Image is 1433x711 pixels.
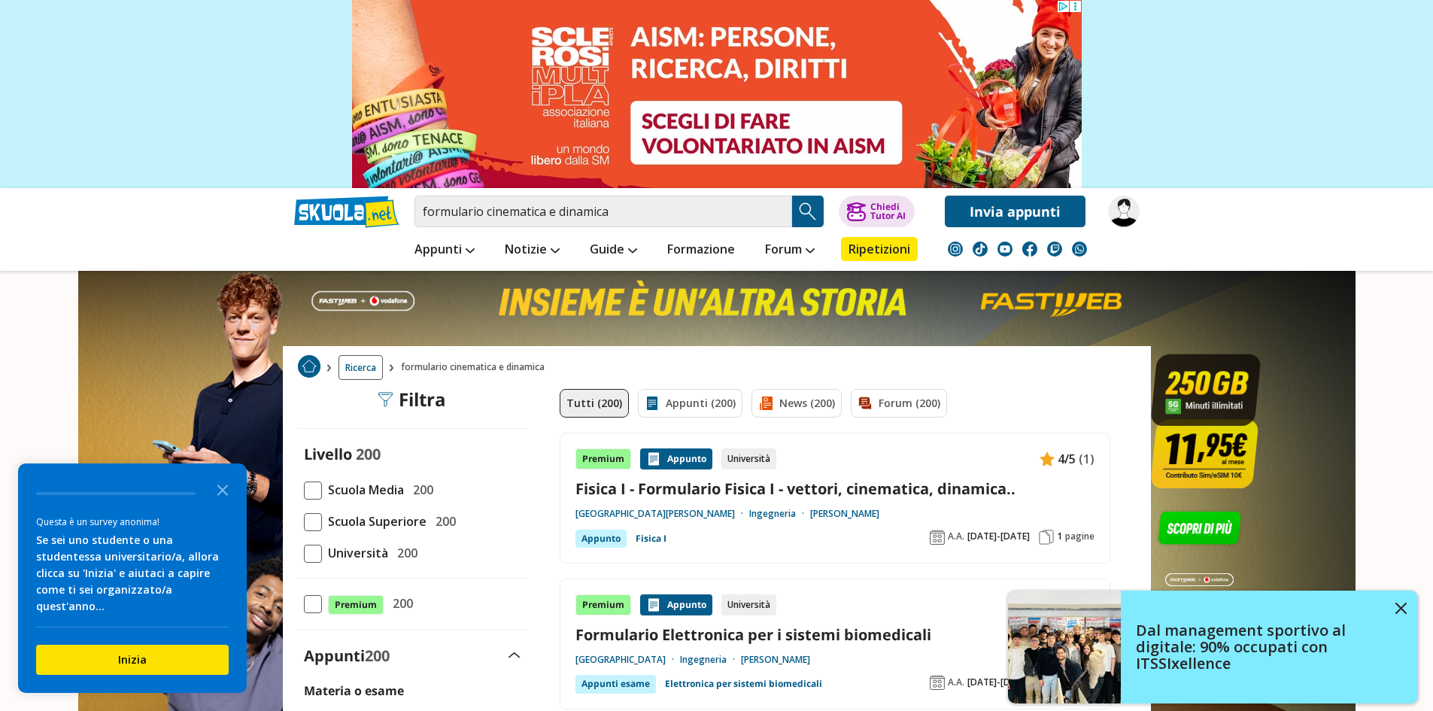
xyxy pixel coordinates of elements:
[322,480,404,500] span: Scuola Media
[758,396,773,411] img: News filtro contenuto
[948,242,963,257] img: instagram
[575,624,1094,645] a: Formulario Elettronica per i sistemi biomedicali
[797,200,819,223] img: Cerca appunti, riassunti o versioni
[851,389,947,418] a: Forum (200)
[640,448,712,469] div: Appunto
[967,530,1030,542] span: [DATE]-[DATE]
[680,654,741,666] a: Ingegneria
[575,479,1094,499] a: Fisica I - Formulario Fisica I - vettori, cinematica, dinamica..
[761,237,818,264] a: Forum
[870,202,906,220] div: Chiedi Tutor AI
[298,355,320,380] a: Home
[365,646,390,666] span: 200
[638,389,742,418] a: Appunti (200)
[378,389,446,410] div: Filtra
[1008,591,1418,703] a: Dal management sportivo al digitale: 90% occupati con ITSSIxellence
[792,196,824,227] button: Search Button
[1040,451,1055,466] img: Appunti contenuto
[948,530,964,542] span: A.A.
[387,594,413,613] span: 200
[411,237,478,264] a: Appunti
[721,448,776,469] div: Università
[1058,449,1076,469] span: 4/5
[663,237,739,264] a: Formazione
[560,389,629,418] a: Tutti (200)
[36,645,229,675] button: Inizia
[858,396,873,411] img: Forum filtro contenuto
[322,543,388,563] span: Università
[391,543,417,563] span: 200
[575,675,656,693] div: Appunti esame
[1057,530,1062,542] span: 1
[640,594,712,615] div: Appunto
[749,508,810,520] a: Ingegneria
[575,594,631,615] div: Premium
[1072,242,1087,257] img: WhatsApp
[575,654,680,666] a: [GEOGRAPHIC_DATA]
[401,355,551,380] span: formulario cinematica e dinamica
[967,676,1030,688] span: [DATE]-[DATE]
[575,530,627,548] div: Appunto
[945,196,1085,227] a: Invia appunti
[575,448,631,469] div: Premium
[1108,196,1140,227] img: Teffo2
[1022,242,1037,257] img: facebook
[645,396,660,411] img: Appunti filtro contenuto
[36,515,229,529] div: Questa è un survey anonima!
[1039,530,1054,545] img: Pagine
[322,512,427,531] span: Scuola Superiore
[1395,603,1407,614] img: close
[665,675,822,693] a: Elettronica per sistemi biomedicali
[407,480,433,500] span: 200
[328,595,384,615] span: Premium
[509,652,521,658] img: Apri e chiudi sezione
[751,389,842,418] a: News (200)
[646,597,661,612] img: Appunti contenuto
[973,242,988,257] img: tiktok
[741,654,810,666] a: [PERSON_NAME]
[1136,622,1384,672] h4: Dal management sportivo al digitale: 90% occupati con ITSSIxellence
[298,355,320,378] img: Home
[304,444,352,464] label: Livello
[1047,242,1062,257] img: twitch
[721,594,776,615] div: Università
[1079,449,1094,469] span: (1)
[948,676,964,688] span: A.A.
[1065,530,1094,542] span: pagine
[586,237,641,264] a: Guide
[997,242,1013,257] img: youtube
[501,237,563,264] a: Notizie
[356,444,381,464] span: 200
[304,646,390,666] label: Appunti
[304,682,404,699] label: Materia o esame
[575,508,749,520] a: [GEOGRAPHIC_DATA][PERSON_NAME]
[208,474,238,504] button: Close the survey
[839,196,915,227] button: ChiediTutor AI
[18,463,247,693] div: Survey
[378,392,393,407] img: Filtra filtri mobile
[36,532,229,615] div: Se sei uno studente o una studentessa universitario/a, allora clicca su 'Inizia' e aiutaci a capi...
[414,196,792,227] input: Cerca appunti, riassunti o versioni
[810,508,879,520] a: [PERSON_NAME]
[930,675,945,690] img: Anno accademico
[339,355,383,380] a: Ricerca
[636,530,666,548] a: Fisica I
[646,451,661,466] img: Appunti contenuto
[841,237,918,261] a: Ripetizioni
[430,512,456,531] span: 200
[930,530,945,545] img: Anno accademico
